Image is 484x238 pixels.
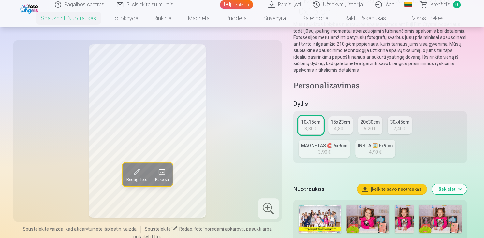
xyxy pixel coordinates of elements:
h5: Dydis [293,99,467,108]
span: Pakeisti [155,177,169,182]
a: Visos prekės [394,9,451,27]
div: 4,80 € [334,125,346,132]
img: /fa2 [20,3,40,14]
button: Įkelkite savo nuotraukas [357,184,427,194]
span: Redag. foto [126,177,147,182]
div: 7,40 € [393,125,406,132]
div: 20x30cm [360,119,380,125]
span: " [171,226,173,231]
a: Fotoknyga [104,9,146,27]
div: 3,80 € [304,125,317,132]
a: 20x30cm5,20 € [358,116,382,134]
h4: Personalizavimas [293,81,467,91]
a: MAGNETAS 🧲 6x9cm3,90 € [299,140,350,158]
div: 5,20 € [364,125,376,132]
span: Spustelėkite [145,226,171,231]
a: Raktų pakabukas [337,9,394,27]
div: 30x45cm [390,119,409,125]
p: Mūsų aukštos kokybės nuotraukos spausdinamos ant Fuji Film Crystal popieriaus, todėl jūsų ypating... [293,21,467,73]
span: Redag. foto [179,226,203,231]
a: Magnetai [180,9,218,27]
button: Pakeisti [151,163,172,186]
a: Rinkiniai [146,9,180,27]
h5: Nuotraukos [293,185,352,194]
button: Išskleisti [432,184,467,194]
span: Krepšelis [431,1,450,8]
div: MAGNETAS 🧲 6x9cm [301,142,347,149]
div: 3,90 € [318,149,330,155]
div: 15x23cm [331,119,350,125]
a: Spausdinti nuotraukas [33,9,104,27]
a: 15x23cm4,80 € [328,116,353,134]
div: 4,90 € [369,149,381,155]
span: " [203,226,205,231]
span: 0 [453,1,461,8]
span: Spustelėkite vaizdą, kad atidarytumėte išplėstinį vaizdą [23,226,137,232]
a: 30x45cm7,40 € [388,116,412,134]
a: Kalendoriai [295,9,337,27]
a: 10x15cm3,80 € [299,116,323,134]
a: Puodeliai [218,9,256,27]
a: Suvenyrai [256,9,295,27]
button: Redag. foto [122,163,151,186]
a: INSTA 🖼️ 6x9cm4,90 € [355,140,395,158]
div: INSTA 🖼️ 6x9cm [358,142,393,149]
div: 10x15cm [301,119,320,125]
